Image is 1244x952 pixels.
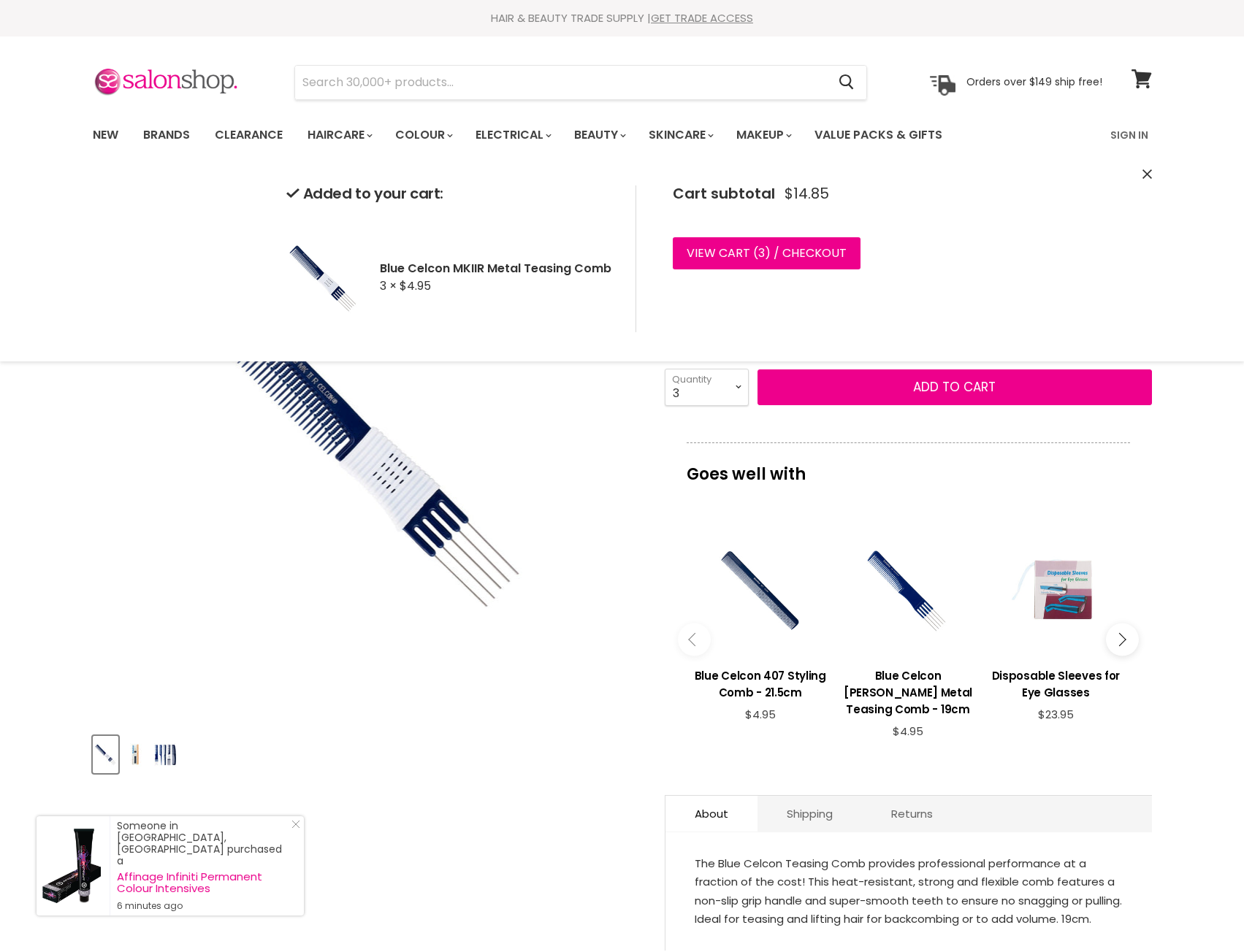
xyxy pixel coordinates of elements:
[665,796,758,832] a: About
[694,656,827,708] a: View product:Blue Celcon 407 Styling Comb - 21.5cm
[745,707,776,722] span: $4.95
[687,442,1130,491] p: Goes well with
[673,237,861,269] a: View cart (3) / Checkout
[93,177,638,722] div: Blue Celcon MKIIR Metal Teasing Comb image. Click or Scroll to Zoom.
[1102,120,1157,150] a: Sign In
[295,66,828,99] input: Search
[665,369,749,405] select: Quantity
[1142,167,1152,183] button: Close
[694,667,827,701] h3: Blue Celcon 407 Styling Comb - 21.5cm
[989,656,1122,708] a: View product:Disposable Sleeves for Eye Glasses
[117,820,289,912] div: Someone in [GEOGRAPHIC_DATA], [GEOGRAPHIC_DATA] purchased a
[124,737,147,772] img: Blue Celcon MKIIR Metal Teasing Comb
[842,656,974,725] a: View product:Blue Celcon MARK II Metal Teasing Comb - 19cm
[123,736,148,773] button: Blue Celcon MKIIR Metal Teasing Comb
[294,65,867,100] form: Product
[563,120,635,150] a: Beauty
[297,120,381,150] a: Haircare
[82,120,129,150] a: New
[117,900,289,912] small: 6 minutes ago
[291,820,300,829] svg: Close Icon
[913,378,996,396] span: Add to cart
[966,75,1102,88] p: Orders over $149 ship free!
[862,796,962,832] a: Returns
[785,185,829,202] span: $14.85
[725,120,801,150] a: Makeup
[758,245,765,261] span: 3
[286,223,359,332] img: Blue Celcon MKIIR Metal Teasing Comb
[758,796,862,832] a: Shipping
[651,10,753,26] a: GET TRADE ACCESS
[286,820,300,834] a: Close Notification
[117,871,289,894] a: Affinage Infiniti Permanent Colour Intensives
[154,737,177,772] img: Blue Celcon MKIIR Metal Teasing Comb
[695,854,1123,929] div: The Blue Celcon Teasing Comb provides professional performance at a fraction of the cost! This he...
[804,120,953,150] a: Value Packs & Gifts
[37,816,110,915] a: Visit product page
[893,723,923,739] span: $4.95
[82,114,1028,156] ul: Main menu
[75,11,1170,26] div: HAIR & BEAUTY TRADE SUPPLY |
[153,736,178,773] button: Blue Celcon MKIIR Metal Teasing Comb
[91,732,641,773] div: Product thumbnails
[673,183,775,204] span: Cart subtotal
[828,66,866,99] button: Search
[132,120,201,150] a: Brands
[384,120,462,150] a: Colour
[93,736,118,773] button: Blue Celcon MKIIR Metal Teasing Comb
[380,277,397,294] span: 3 ×
[758,369,1152,406] button: Add to cart
[465,120,560,150] a: Electrical
[204,120,294,150] a: Clearance
[94,737,117,772] img: Blue Celcon MKIIR Metal Teasing Comb
[638,120,722,150] a: Skincare
[400,277,431,294] span: $4.95
[842,667,974,718] h3: Blue Celcon [PERSON_NAME] Metal Teasing Comb - 19cm
[989,667,1122,701] h3: Disposable Sleeves for Eye Glasses
[380,261,612,276] h2: Blue Celcon MKIIR Metal Teasing Comb
[1038,707,1074,722] span: $23.95
[75,114,1170,156] nav: Main
[286,185,612,202] h2: Added to your cart:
